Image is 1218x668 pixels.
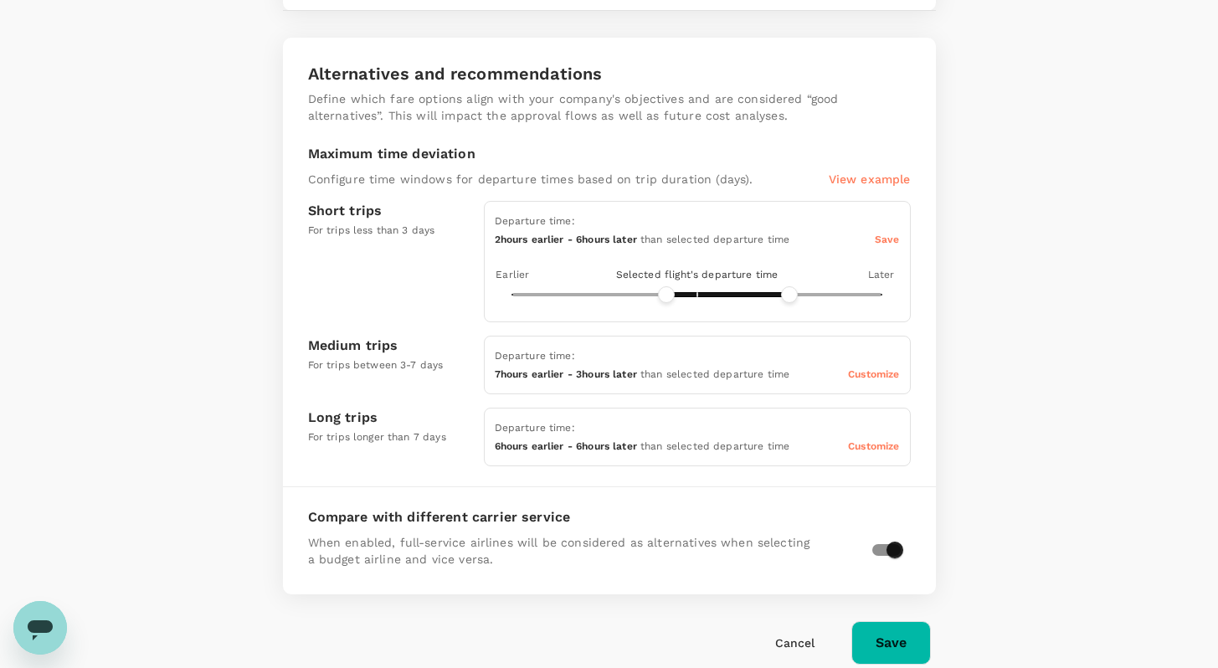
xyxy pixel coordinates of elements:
[851,621,931,665] button: Save
[848,368,899,380] span: Customize
[868,268,895,282] span: Later
[308,224,435,236] span: For trips less than 3 days
[616,268,779,282] span: Selected flight's departure time
[496,268,529,282] span: Earlier
[308,144,911,164] p: Maximum time deviation
[495,368,637,380] span: 7 hours earlier - 3 hours later
[308,431,446,443] span: For trips longer than 7 days
[308,64,911,84] p: Alternatives and recommendations
[495,234,637,245] span: 2 hours earlier - 6 hours later
[495,234,790,245] span: than selected departure time
[308,408,378,428] p: Long trips
[495,440,790,452] span: than selected departure time
[495,368,790,380] span: than selected departure time
[308,336,398,356] p: Medium trips
[308,171,753,188] p: Configure time windows for departure times based on trip duration (days).
[495,215,575,227] span: Departure time:
[848,440,899,452] span: Customize
[13,601,67,655] iframe: Button to launch messaging window
[875,234,900,245] span: Save
[308,201,383,221] p: Short trips
[308,90,911,124] p: Define which fare options align with your company's objectives and are considered “good alternati...
[495,422,575,434] span: Departure time:
[829,171,911,188] p: View example
[308,507,911,527] p: Compare with different carrier service
[308,359,444,371] span: For trips between 3-7 days
[495,440,637,452] span: 6 hours earlier - 6 hours later
[752,626,838,660] button: Cancel
[495,350,575,362] span: Departure time:
[308,534,810,568] p: When enabled, full-service airlines will be considered as alternatives when selecting a budget ai...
